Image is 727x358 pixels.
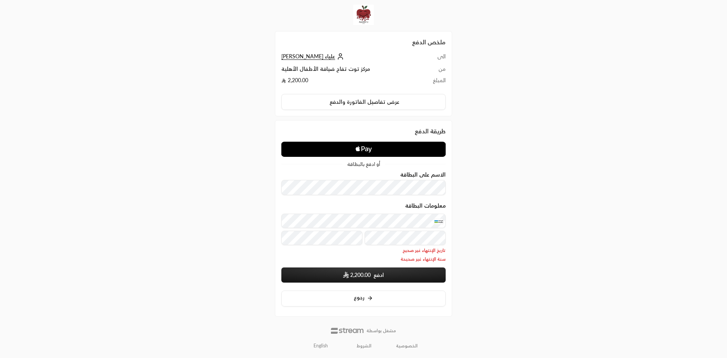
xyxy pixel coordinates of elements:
td: مركز توت تفاح ضيافة الأطفال الأهلية [281,65,425,77]
img: SAR [343,272,349,278]
span: رجوع [354,294,365,300]
button: رجوع [281,291,446,307]
button: عرض تفاصيل الفاتورة والدفع [281,94,446,110]
div: طريقة الدفع [281,127,446,136]
img: MADA [434,218,443,224]
span: أو ادفع بالبطاقة [347,162,380,167]
span: تاريخ الإنتهاء غير صحيح [281,247,446,253]
span: علياء [PERSON_NAME] [281,53,335,60]
td: من [425,65,446,77]
span: سنة الإنتهاء غير صحيحة [281,256,446,262]
legend: معلومات البطاقة [281,203,446,209]
div: معلومات البطاقة [281,203,446,262]
input: رمز التحقق CVC [365,231,446,245]
input: تاريخ الانتهاء [281,231,362,245]
a: الشروط [357,343,371,349]
h2: ملخص الدفع [281,38,446,47]
img: Company Logo [353,5,374,25]
input: بطاقة ائتمانية [281,214,446,228]
td: المبلغ [425,77,446,88]
td: الى [425,53,446,65]
a: علياء [PERSON_NAME] [281,53,346,59]
p: مشغل بواسطة [367,328,396,334]
span: 2,200.00 [350,271,371,279]
td: 2,200.00 [281,77,425,88]
button: ادفع SAR2,200.00 [281,267,446,283]
a: الخصوصية [396,343,418,349]
div: الاسم على البطاقة [281,172,446,195]
label: الاسم على البطاقة [400,172,446,178]
a: English [309,340,332,352]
